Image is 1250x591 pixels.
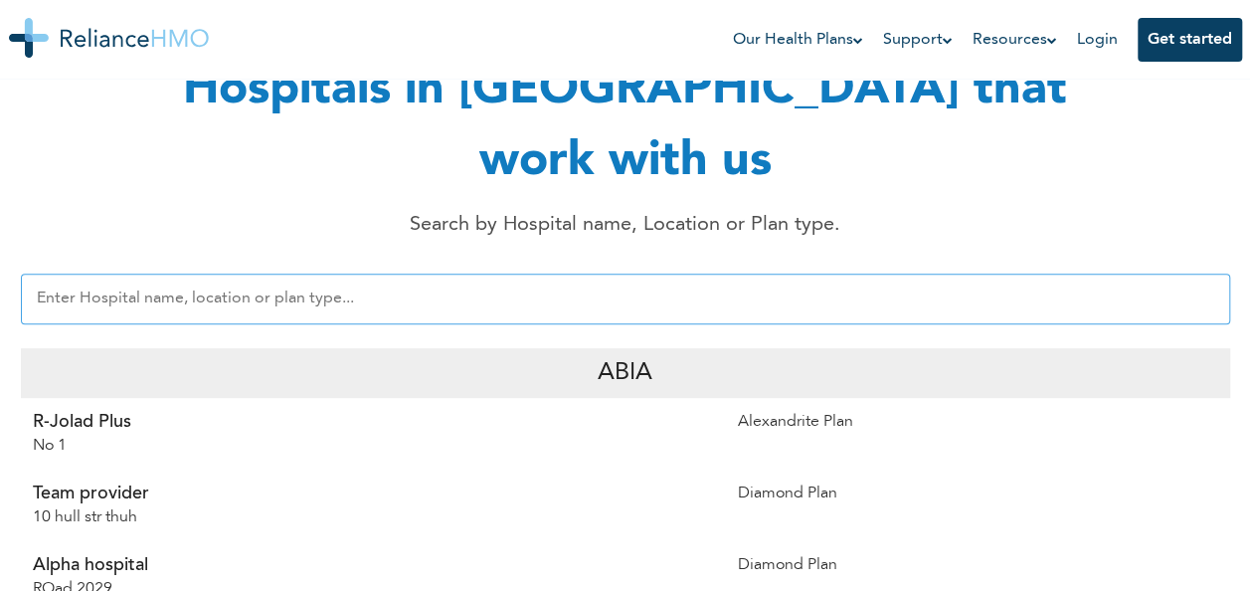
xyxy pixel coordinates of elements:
[598,355,652,391] p: Abia
[738,553,1218,577] p: Diamond Plan
[33,434,714,458] p: No 1
[738,410,1218,434] p: Alexandrite Plan
[738,482,1218,505] p: Diamond Plan
[973,28,1057,52] a: Resources
[21,274,1230,324] input: Enter Hospital name, location or plan type...
[178,210,1073,240] p: Search by Hospital name, Location or Plan type.
[1138,18,1242,62] button: Get started
[733,28,863,52] a: Our Health Plans
[128,55,1123,198] h1: Hospitals in [GEOGRAPHIC_DATA] that work with us
[33,482,714,505] p: Team provider
[33,505,714,529] p: 10 hull str thuh
[9,18,209,58] img: Reliance HMO's Logo
[33,553,714,577] p: Alpha hospital
[33,410,714,434] p: R-Jolad Plus
[883,28,953,52] a: Support
[1077,32,1118,48] a: Login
